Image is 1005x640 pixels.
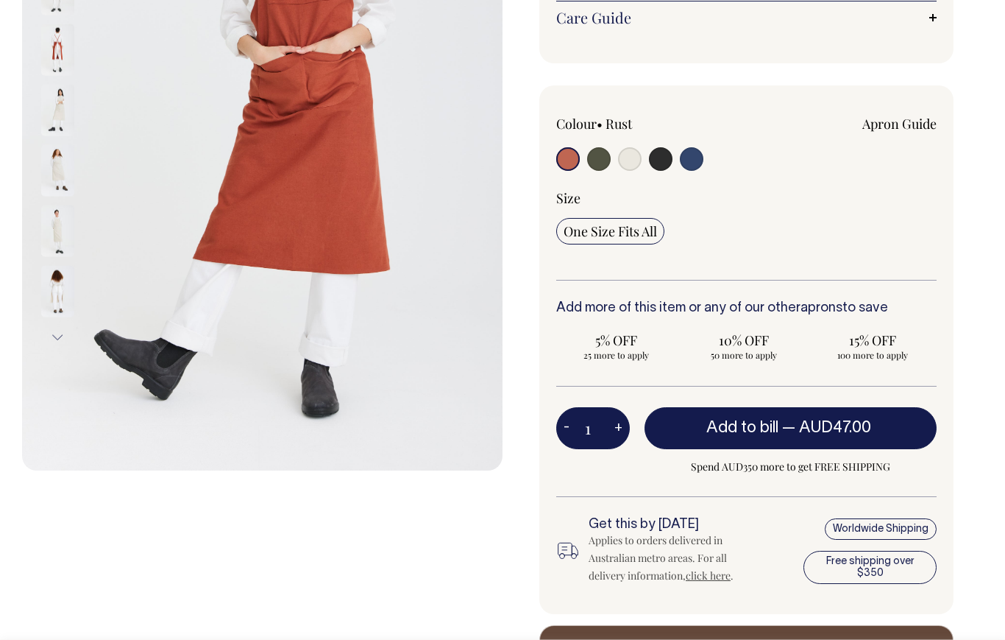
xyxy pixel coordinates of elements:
h6: Add more of this item or any of our other to save [556,301,937,316]
span: — [782,421,875,435]
input: 15% OFF 100 more to apply [813,327,932,365]
input: 10% OFF 50 more to apply [684,327,803,365]
a: Care Guide [556,9,937,27]
span: 100 more to apply [820,349,925,361]
img: natural [41,144,74,196]
a: click here [686,569,731,583]
img: rust [41,24,74,75]
button: - [556,414,577,443]
span: AUD47.00 [799,421,871,435]
div: Applies to orders delivered in Australian metro areas. For all delivery information, . [589,532,763,585]
span: • [597,115,603,133]
input: 5% OFF 25 more to apply [556,327,675,365]
label: Rust [606,115,632,133]
img: natural [41,84,74,136]
span: 25 more to apply [564,349,668,361]
span: 5% OFF [564,331,668,349]
span: 50 more to apply [692,349,796,361]
a: aprons [800,302,842,314]
div: Size [556,189,937,207]
button: + [607,414,630,443]
div: Colour [556,115,709,133]
span: Spend AUD350 more to get FREE SHIPPING [644,458,937,476]
a: Apron Guide [862,115,937,133]
button: Add to bill —AUD47.00 [644,407,937,449]
span: 15% OFF [820,331,925,349]
img: natural [41,205,74,256]
span: One Size Fits All [564,222,657,240]
button: Next [46,321,68,354]
span: Add to bill [706,421,778,435]
h6: Get this by [DATE] [589,518,763,532]
input: One Size Fits All [556,218,664,245]
span: 10% OFF [692,331,796,349]
img: natural [41,265,74,317]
